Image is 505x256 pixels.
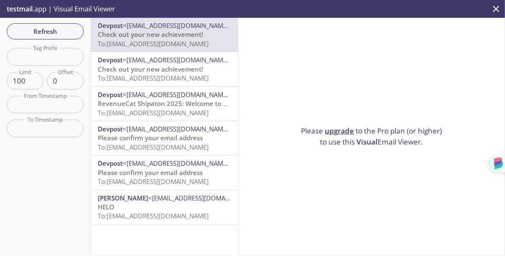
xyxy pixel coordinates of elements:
[98,21,123,30] span: Devpost
[98,90,123,99] span: Devpost
[98,143,209,151] span: To: [EMAIL_ADDRESS][DOMAIN_NAME]
[98,159,123,167] span: Devpost
[91,156,238,189] div: Devpost<[EMAIL_ADDRESS][DOMAIN_NAME]>Please confirm your email addressTo:[EMAIL_ADDRESS][DOMAIN_N...
[298,125,446,147] p: Please to the Pro plan (or higher) to use this Email Viewer.
[325,126,354,136] a: upgrade
[98,211,209,220] span: To: [EMAIL_ADDRESS][DOMAIN_NAME]
[98,168,203,177] span: Please confirm your email address
[98,56,123,64] span: Devpost
[98,194,148,202] span: [PERSON_NAME]
[91,190,238,224] div: [PERSON_NAME]<[EMAIL_ADDRESS][DOMAIN_NAME]>HELOTo:[EMAIL_ADDRESS][DOMAIN_NAME]
[123,56,232,64] span: <[EMAIL_ADDRESS][DOMAIN_NAME]>
[98,30,203,39] span: Check out your new achievement!
[91,87,238,121] div: Devpost<[EMAIL_ADDRESS][DOMAIN_NAME]>RevenueCat Shipaton 2025: Welcome to Shipaton 2025!To:[EMAIL...
[98,99,269,108] span: RevenueCat Shipaton 2025: Welcome to Shipaton 2025!
[98,125,123,133] span: Devpost
[148,194,258,202] span: <[EMAIL_ADDRESS][DOMAIN_NAME]>
[123,125,232,133] span: <[EMAIL_ADDRESS][DOMAIN_NAME]>
[98,203,114,211] span: HELO
[98,109,209,117] span: To: [EMAIL_ADDRESS][DOMAIN_NAME]
[91,18,238,225] nav: emails
[91,52,238,86] div: Devpost<[EMAIL_ADDRESS][DOMAIN_NAME]>Check out your new achievement!To:[EMAIL_ADDRESS][DOMAIN_NAME]
[357,137,378,147] span: Visual
[14,26,77,37] span: Refresh
[123,21,232,30] span: <[EMAIL_ADDRESS][DOMAIN_NAME]>
[91,18,238,52] div: Devpost<[EMAIL_ADDRESS][DOMAIN_NAME]>Check out your new achievement!To:[EMAIL_ADDRESS][DOMAIN_NAME]
[123,90,232,99] span: <[EMAIL_ADDRESS][DOMAIN_NAME]>
[98,39,209,48] span: To: [EMAIL_ADDRESS][DOMAIN_NAME]
[98,134,203,142] span: Please confirm your email address
[91,121,238,155] div: Devpost<[EMAIL_ADDRESS][DOMAIN_NAME]>Please confirm your email addressTo:[EMAIL_ADDRESS][DOMAIN_N...
[98,65,203,73] span: Check out your new achievement!
[98,74,209,82] span: To: [EMAIL_ADDRESS][DOMAIN_NAME]
[7,23,84,39] button: Refresh
[98,177,209,186] span: To: [EMAIL_ADDRESS][DOMAIN_NAME]
[7,4,33,14] span: testmail
[123,159,232,167] span: <[EMAIL_ADDRESS][DOMAIN_NAME]>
